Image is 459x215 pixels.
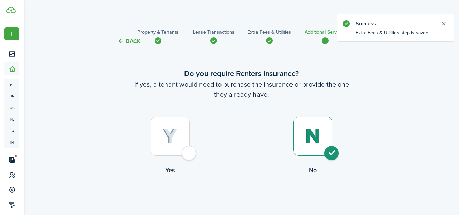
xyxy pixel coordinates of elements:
wizard-step-header-title: Do you require Renters Insurance? [99,68,384,79]
h3: Property & Tenants [137,29,178,36]
control-radio-card-title: Yes [99,166,242,175]
notify-body: Extra Fees & Utilities step is saved. [337,29,454,41]
button: Close notify [439,19,448,29]
a: un [4,90,19,102]
notify-title: Success [356,20,434,28]
img: TenantCloud [6,7,16,13]
img: Yes [162,129,178,144]
img: No (selected) [305,129,321,143]
a: kl [4,113,19,125]
h3: Extra fees & Utilities [247,29,291,36]
h3: Lease Transactions [193,29,234,36]
a: in [4,137,19,148]
a: eq [4,125,19,137]
button: Back [118,38,140,45]
wizard-step-header-description: If yes, a tenant would need to purchase the insurance or provide the one they already have. [99,79,384,100]
button: Open menu [4,27,19,40]
a: pt [4,79,19,90]
control-radio-card-title: No [242,166,384,175]
h3: Additional Services [305,29,345,36]
a: oc [4,102,19,113]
